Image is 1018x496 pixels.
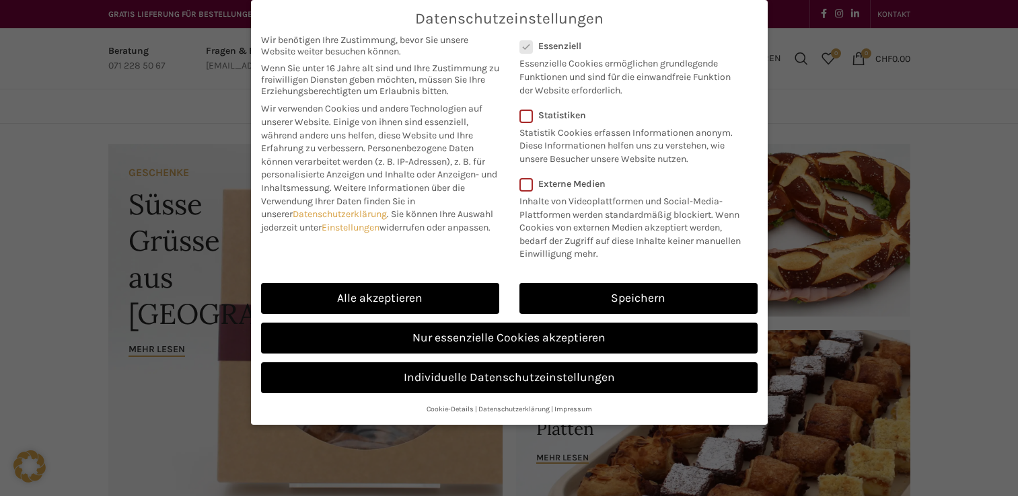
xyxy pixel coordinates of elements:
a: Nur essenzielle Cookies akzeptieren [261,323,758,354]
span: Wenn Sie unter 16 Jahre alt sind und Ihre Zustimmung zu freiwilligen Diensten geben möchten, müss... [261,63,499,97]
a: Impressum [554,405,592,413]
p: Essenzielle Cookies ermöglichen grundlegende Funktionen und sind für die einwandfreie Funktion de... [519,52,740,97]
label: Essenziell [519,40,740,52]
label: Statistiken [519,110,740,121]
a: Datenschutzerklärung [293,208,387,220]
span: Wir benötigen Ihre Zustimmung, bevor Sie unsere Website weiter besuchen können. [261,34,499,57]
p: Statistik Cookies erfassen Informationen anonym. Diese Informationen helfen uns zu verstehen, wie... [519,121,740,166]
span: Personenbezogene Daten können verarbeitet werden (z. B. IP-Adressen), z. B. für personalisierte A... [261,142,497,194]
a: Einstellungen [322,222,379,233]
a: Alle akzeptieren [261,283,499,314]
p: Inhalte von Videoplattformen und Social-Media-Plattformen werden standardmäßig blockiert. Wenn Co... [519,190,749,261]
span: Datenschutzeinstellungen [415,10,604,28]
span: Wir verwenden Cookies und andere Technologien auf unserer Website. Einige von ihnen sind essenzie... [261,103,482,154]
span: Sie können Ihre Auswahl jederzeit unter widerrufen oder anpassen. [261,208,493,233]
a: Cookie-Details [427,405,474,413]
label: Externe Medien [519,178,749,190]
a: Datenschutzerklärung [478,405,550,413]
span: Weitere Informationen über die Verwendung Ihrer Daten finden Sie in unserer . [261,182,465,220]
a: Individuelle Datenschutzeinstellungen [261,362,758,393]
a: Speichern [519,283,758,314]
